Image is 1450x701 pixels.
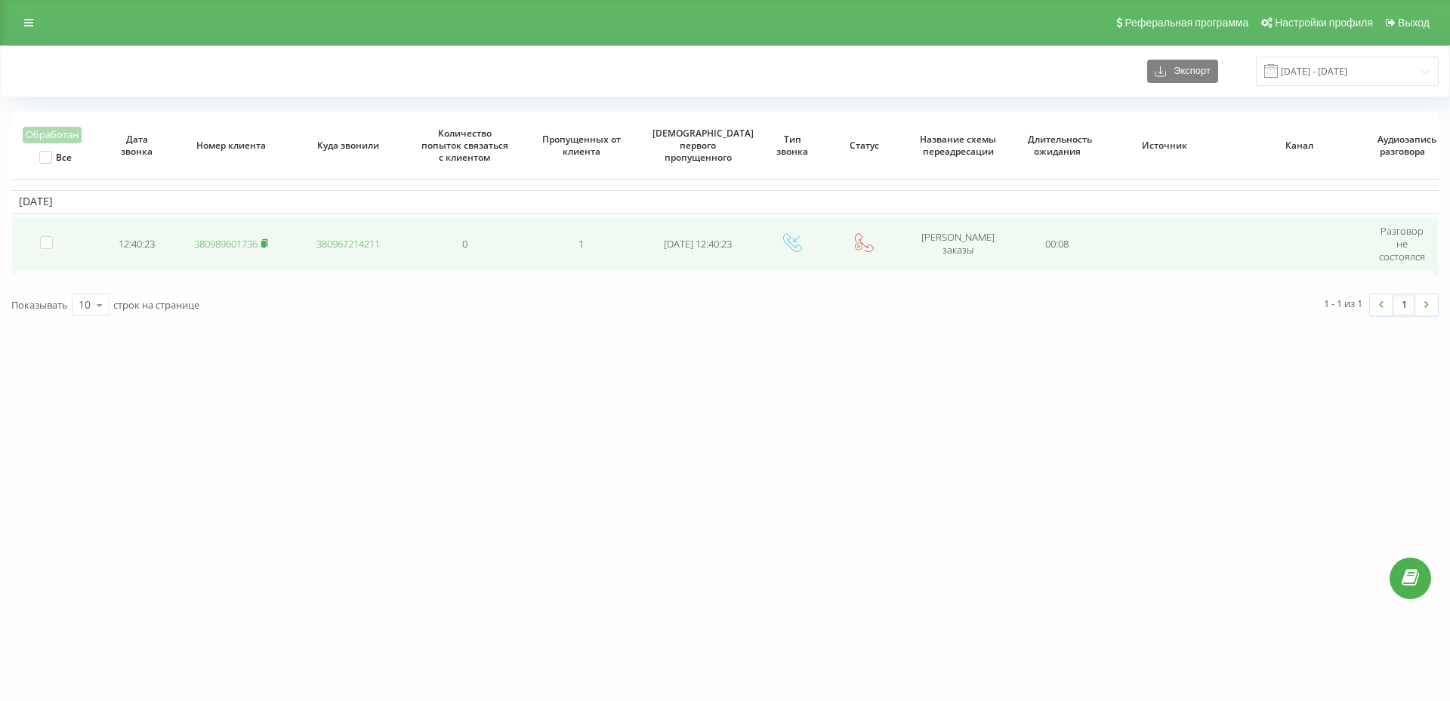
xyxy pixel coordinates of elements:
[900,217,1017,272] td: [PERSON_NAME] заказы
[1245,140,1353,152] span: Канал
[113,298,199,312] span: строк на странице
[419,128,511,163] span: Количество попыток связаться с клиентом
[1379,224,1425,263] span: Разговор не состоялся
[194,237,258,251] a: 380989601736
[462,237,467,251] span: 0
[11,298,68,312] span: Показывать
[838,140,890,152] span: Статус
[1393,294,1415,315] a: 1
[578,237,584,251] span: 1
[1324,296,1362,311] div: 1 - 1 из 1
[11,190,1439,213] td: [DATE]
[767,134,818,157] span: Тип звонка
[101,217,173,272] td: 12:40:23
[652,128,744,163] span: [DEMOGRAPHIC_DATA] первого пропущенного
[1166,66,1211,77] span: Экспорт
[1125,17,1248,29] span: Реферальная программа
[79,297,91,312] div: 10
[186,140,277,152] span: Номер клиента
[1028,134,1087,157] span: Длительность ожидания
[112,134,163,157] span: Дата звонка
[535,134,627,157] span: Пропущенных от клиента
[664,237,732,251] span: [DATE] 12:40:23
[912,134,1004,157] span: Название схемы переадресации
[39,151,72,164] label: Все
[302,140,393,152] span: Куда звонили
[1377,134,1429,157] span: Аудиозапись разговора
[1111,140,1218,152] span: Источник
[316,237,380,251] a: 380967214211
[1017,217,1097,272] td: 00:08
[1398,17,1430,29] span: Выход
[1275,17,1373,29] span: Настройки профиля
[1147,60,1218,83] button: Экспорт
